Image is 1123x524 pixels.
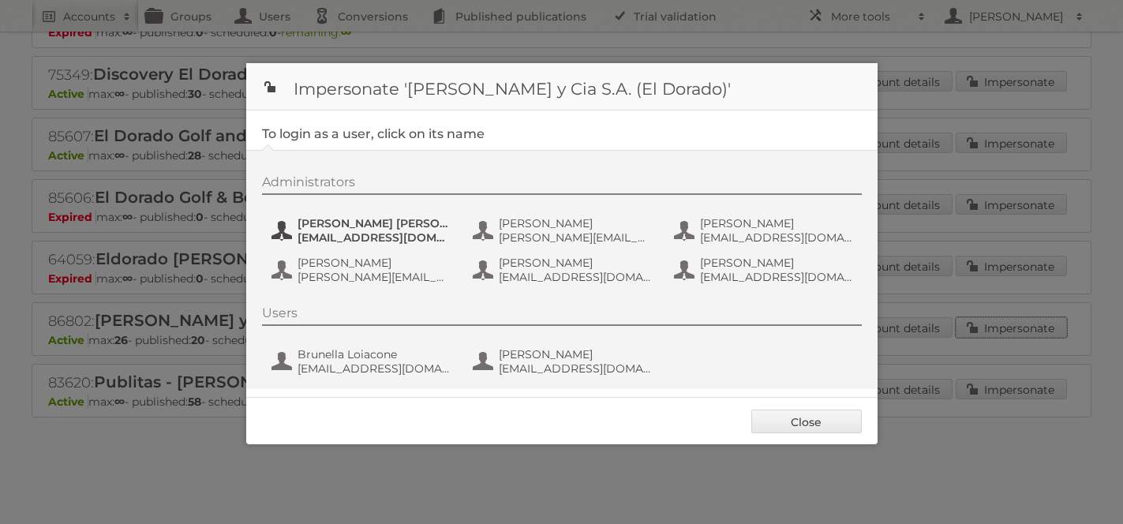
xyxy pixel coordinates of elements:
span: [PERSON_NAME] [700,256,853,270]
span: Brunella Loiacone [298,347,451,361]
span: [EMAIL_ADDRESS][DOMAIN_NAME] [700,230,853,245]
span: [EMAIL_ADDRESS][DOMAIN_NAME] [499,270,652,284]
span: [EMAIL_ADDRESS][DOMAIN_NAME] [499,361,652,376]
span: [EMAIL_ADDRESS][DOMAIN_NAME] [298,230,451,245]
span: [PERSON_NAME] [PERSON_NAME] [298,216,451,230]
span: [PERSON_NAME][EMAIL_ADDRESS][DOMAIN_NAME] [298,270,451,284]
span: [EMAIL_ADDRESS][DOMAIN_NAME] [700,270,853,284]
span: [PERSON_NAME] [499,347,652,361]
span: [EMAIL_ADDRESS][DOMAIN_NAME] [298,361,451,376]
a: Close [751,410,862,433]
div: Users [262,305,862,326]
span: [PERSON_NAME] [298,256,451,270]
span: [PERSON_NAME] [499,216,652,230]
button: [PERSON_NAME] [EMAIL_ADDRESS][DOMAIN_NAME] [471,346,657,377]
div: Administrators [262,174,862,195]
h1: Impersonate '[PERSON_NAME] y Cia S.A. (El Dorado)' [246,63,878,110]
legend: To login as a user, click on its name [262,126,485,141]
span: [PERSON_NAME] [700,216,853,230]
button: [PERSON_NAME] [PERSON_NAME][EMAIL_ADDRESS][DOMAIN_NAME] [270,254,455,286]
button: [PERSON_NAME] [PERSON_NAME][EMAIL_ADDRESS][DOMAIN_NAME] [471,215,657,246]
span: [PERSON_NAME][EMAIL_ADDRESS][DOMAIN_NAME] [499,230,652,245]
button: Brunella Loiacone [EMAIL_ADDRESS][DOMAIN_NAME] [270,346,455,377]
button: [PERSON_NAME] [EMAIL_ADDRESS][DOMAIN_NAME] [672,215,858,246]
span: [PERSON_NAME] [499,256,652,270]
button: [PERSON_NAME] [EMAIL_ADDRESS][DOMAIN_NAME] [471,254,657,286]
button: [PERSON_NAME] [EMAIL_ADDRESS][DOMAIN_NAME] [672,254,858,286]
button: [PERSON_NAME] [PERSON_NAME] [EMAIL_ADDRESS][DOMAIN_NAME] [270,215,455,246]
